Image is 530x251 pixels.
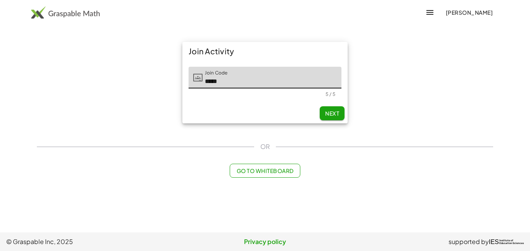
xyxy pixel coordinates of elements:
[230,164,300,178] button: Go to Whiteboard
[449,237,489,246] span: supported by
[445,9,493,16] span: [PERSON_NAME]
[326,91,335,97] div: 5 / 5
[489,238,499,246] span: IES
[499,239,524,245] span: Institute of Education Sciences
[6,237,179,246] span: © Graspable Inc, 2025
[182,42,348,61] div: Join Activity
[320,106,345,120] button: Next
[439,5,499,19] button: [PERSON_NAME]
[236,167,293,174] span: Go to Whiteboard
[489,237,524,246] a: IESInstitute ofEducation Sciences
[260,142,270,151] span: OR
[325,110,339,117] span: Next
[179,237,352,246] a: Privacy policy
